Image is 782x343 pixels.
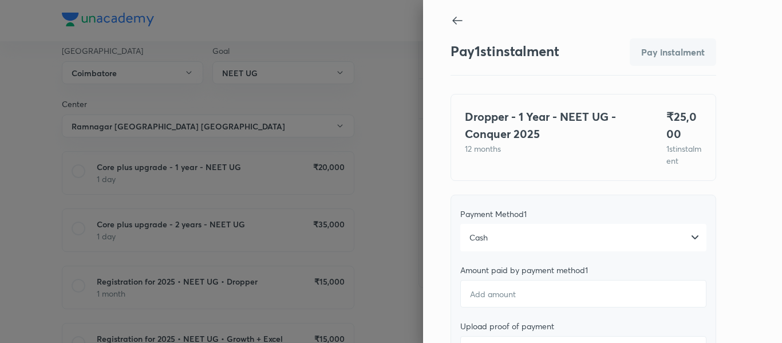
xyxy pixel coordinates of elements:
h4: Dropper - 1 Year - NEET UG - Conquer 2025 [465,108,639,143]
div: Payment Method 1 [460,209,706,219]
p: 1 st instalment [666,143,702,167]
h3: Pay 1 st instalment [451,43,559,60]
button: Pay instalment [630,38,716,66]
p: 12 months [465,143,639,155]
div: Total amount is not matching instalment amount [630,38,716,66]
div: Amount paid by payment method 1 [460,265,706,275]
div: Upload proof of payment [460,321,706,332]
h4: ₹ 25,000 [666,108,702,143]
input: Add amount [460,280,706,307]
span: Cash [469,232,488,243]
